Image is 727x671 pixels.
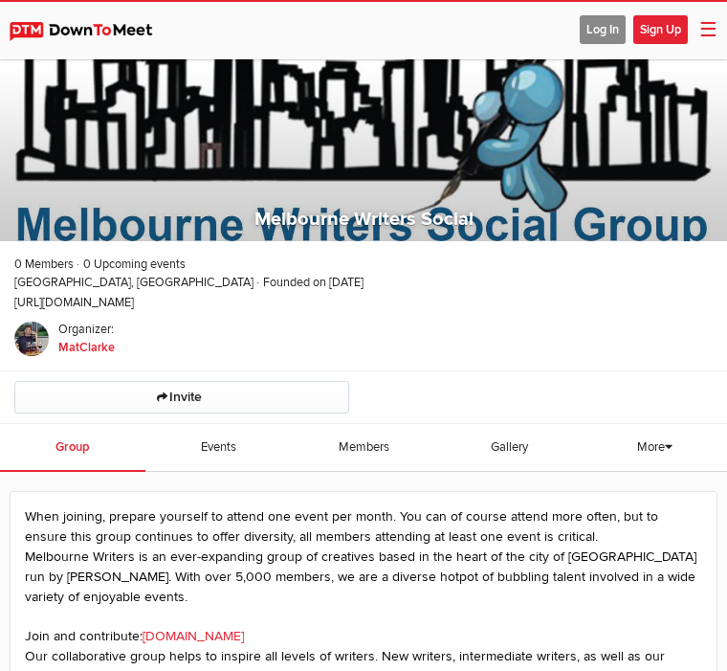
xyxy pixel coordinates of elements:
span: Group [55,439,90,455]
img: DownToMeet [10,22,172,41]
a: Events [145,424,291,472]
a: Gallery [436,424,582,472]
span: [URL][DOMAIN_NAME] [14,294,713,312]
span: [GEOGRAPHIC_DATA], [GEOGRAPHIC_DATA] [14,274,253,292]
span: Members [339,439,389,455]
b: Organizer: [58,322,114,337]
span: 0 Upcoming events [77,256,186,274]
img: MatClarke [14,322,49,356]
span: 0 Members [14,256,74,274]
p: When joining, prepare yourself to attend one event per month. You can of course attend more often... [25,506,702,607]
a: Organizer: MatClarke [58,340,115,355]
span: Events [201,439,236,455]
span: Log In [580,15,626,44]
span: Gallery [491,439,528,455]
span: ☰ [699,18,717,42]
a: [DOMAIN_NAME] [143,628,244,644]
a: Invite [14,381,349,414]
span: Sign Up [633,15,688,44]
a: Members [291,424,436,472]
a: Sign Up [633,21,688,37]
a: More [629,424,680,474]
span: MatClarke [58,340,115,355]
span: Founded on [DATE] [256,274,363,292]
a: Log In [580,21,626,37]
